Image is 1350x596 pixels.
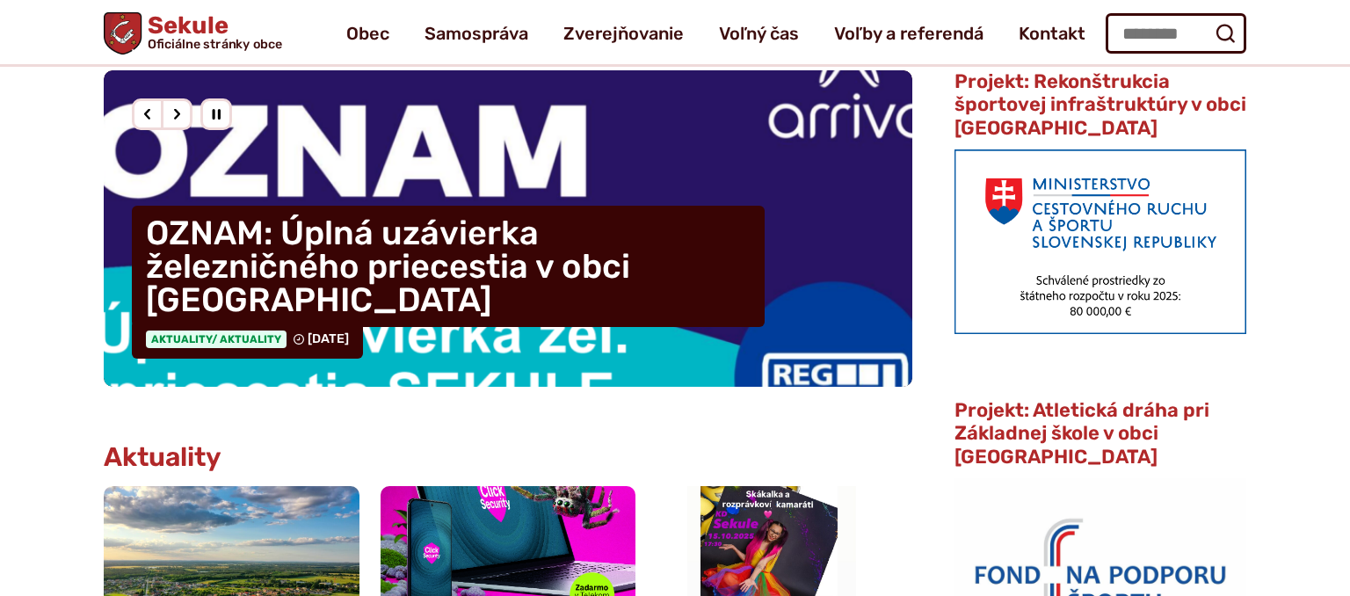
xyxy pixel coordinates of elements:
img: min-cras.png [954,149,1246,334]
a: Samospráva [425,9,528,58]
a: Kontakt [1019,9,1085,58]
a: Obec [346,9,389,58]
span: Projekt: Rekonštrukcia športovej infraštruktúry v obci [GEOGRAPHIC_DATA] [954,69,1246,140]
span: / Aktuality [212,333,281,345]
img: Prejsť na domovskú stránku [104,12,142,55]
span: Aktuality [146,331,287,348]
h1: Sekule [142,14,282,51]
span: Projekt: Atletická dráha pri Základnej škole v obci [GEOGRAPHIC_DATA] [954,398,1209,469]
span: [DATE] [308,331,349,346]
a: Logo Sekule, prejsť na domovskú stránku. [104,12,282,55]
div: Nasledujúci slajd [161,98,192,130]
h4: OZNAM: Úplná uzávierka železničného priecestia v obci [GEOGRAPHIC_DATA] [132,206,765,327]
div: Pozastaviť pohyb slajdera [200,98,232,130]
a: Voľby a referendá [834,9,983,58]
a: OZNAM: Úplná uzávierka železničného priecestia v obci [GEOGRAPHIC_DATA] Aktuality/ Aktuality [DATE] [104,70,912,387]
div: Predošlý slajd [132,98,163,130]
h3: Aktuality [104,443,221,472]
a: Voľný čas [719,9,799,58]
div: 4 / 8 [104,70,912,387]
a: Zverejňovanie [563,9,684,58]
span: Oficiálne stránky obce [148,38,283,50]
